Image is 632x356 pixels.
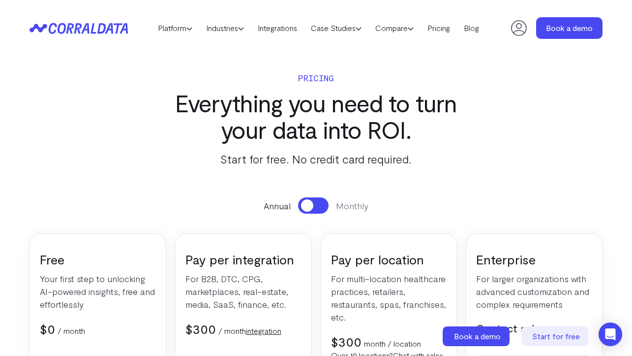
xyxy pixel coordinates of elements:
span: Start for free [532,331,580,341]
h3: Pay per location [331,251,447,267]
h3: Pay per integration [185,251,301,267]
h3: Enterprise [476,251,592,267]
a: Integrations [251,21,304,35]
a: Compare [368,21,421,35]
h3: Free [40,251,156,267]
p: For B2B, DTC, CPG, marketplaces, real-estate, media, SaaS, finance, etc. [185,272,301,311]
span: Book a demo [454,331,501,341]
a: Pricing [421,21,457,35]
a: Book a demo [443,326,512,346]
span: $300 [185,321,216,336]
h3: Everything you need to turn your data into ROI. [156,90,476,143]
p: / month [218,325,281,337]
a: Blog [457,21,486,35]
a: integration [246,326,281,335]
a: Platform [151,21,199,35]
span: $0 [40,321,55,336]
span: Monthly [336,199,368,212]
p: For larger organizations with advanced customization and complex requirements [476,272,592,311]
p: month / location [364,338,421,350]
span: Annual [264,199,291,212]
p: For multi-location healthcare practices, retailers, restaurants, spas, franchises, etc. [331,272,447,324]
p: / month [58,325,85,337]
p: Your first step to unlocking AI-powered insights, free and effortlessly [40,272,156,311]
p: Pricing [156,71,476,85]
span: $300 [331,334,361,349]
a: Industries [199,21,251,35]
a: Case Studies [304,21,368,35]
p: Start for free. No credit card required. [156,150,476,168]
h5: Contact sales [476,321,592,335]
a: Start for free [521,326,590,346]
a: Book a demo [536,17,602,39]
div: Open Intercom Messenger [599,323,622,346]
